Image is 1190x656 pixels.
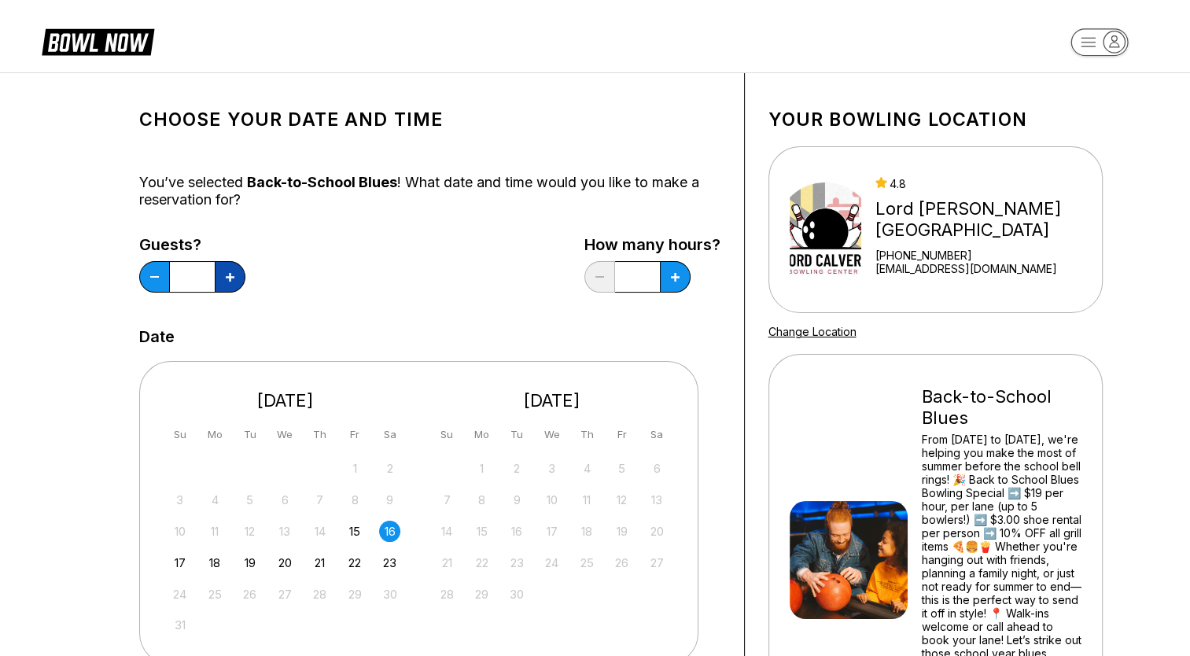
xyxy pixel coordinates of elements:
div: Tu [507,424,528,445]
div: Choose Saturday, August 23rd, 2025 [379,552,400,573]
div: Not available Tuesday, September 16th, 2025 [507,521,528,542]
div: Not available Monday, September 8th, 2025 [471,489,492,510]
div: Not available Friday, August 1st, 2025 [344,458,366,479]
img: Back-to-School Blues [790,501,908,619]
div: Th [309,424,330,445]
div: Sa [379,424,400,445]
div: Lord [PERSON_NAME][GEOGRAPHIC_DATA] [875,198,1095,241]
div: Not available Tuesday, August 5th, 2025 [239,489,260,510]
div: Not available Monday, August 4th, 2025 [204,489,226,510]
div: [PHONE_NUMBER] [875,249,1095,262]
div: Not available Tuesday, August 26th, 2025 [239,584,260,605]
div: Su [437,424,458,445]
div: Sa [647,424,668,445]
div: Not available Sunday, August 3rd, 2025 [169,489,190,510]
label: Guests? [139,236,245,253]
div: 4.8 [875,177,1095,190]
div: Choose Thursday, August 21st, 2025 [309,552,330,573]
span: Back-to-School Blues [247,174,397,190]
div: Not available Sunday, September 21st, 2025 [437,552,458,573]
div: Not available Sunday, September 14th, 2025 [437,521,458,542]
div: Fr [611,424,632,445]
div: Su [169,424,190,445]
a: [EMAIL_ADDRESS][DOMAIN_NAME] [875,262,1095,275]
div: You’ve selected ! What date and time would you like to make a reservation for? [139,174,720,208]
div: Not available Thursday, September 4th, 2025 [577,458,598,479]
div: Not available Monday, September 22nd, 2025 [471,552,492,573]
div: Not available Saturday, September 6th, 2025 [647,458,668,479]
div: Not available Saturday, August 2nd, 2025 [379,458,400,479]
div: Not available Tuesday, August 12th, 2025 [239,521,260,542]
div: Not available Saturday, September 13th, 2025 [647,489,668,510]
label: How many hours? [584,236,720,253]
div: Mo [471,424,492,445]
div: Not available Thursday, September 25th, 2025 [577,552,598,573]
div: We [541,424,562,445]
div: Not available Sunday, September 7th, 2025 [437,489,458,510]
div: Not available Saturday, August 9th, 2025 [379,489,400,510]
a: Change Location [768,325,857,338]
div: Not available Tuesday, September 23rd, 2025 [507,552,528,573]
div: Mo [204,424,226,445]
h1: Choose your Date and time [139,109,720,131]
div: Not available Wednesday, August 13th, 2025 [274,521,296,542]
div: Choose Friday, August 15th, 2025 [344,521,366,542]
div: Choose Tuesday, August 19th, 2025 [239,552,260,573]
div: Not available Thursday, August 7th, 2025 [309,489,330,510]
div: Choose Sunday, August 17th, 2025 [169,552,190,573]
div: Not available Monday, September 1st, 2025 [471,458,492,479]
div: Choose Saturday, August 16th, 2025 [379,521,400,542]
div: Back-to-School Blues [922,386,1081,429]
div: Not available Wednesday, September 24th, 2025 [541,552,562,573]
div: Not available Thursday, August 14th, 2025 [309,521,330,542]
div: [DATE] [430,390,674,411]
div: Not available Monday, August 11th, 2025 [204,521,226,542]
div: Fr [344,424,366,445]
div: Not available Tuesday, September 9th, 2025 [507,489,528,510]
div: Not available Thursday, September 11th, 2025 [577,489,598,510]
div: [DATE] [164,390,407,411]
div: Not available Tuesday, September 2nd, 2025 [507,458,528,479]
div: Choose Monday, August 18th, 2025 [204,552,226,573]
div: Not available Sunday, August 10th, 2025 [169,521,190,542]
div: Not available Monday, August 25th, 2025 [204,584,226,605]
div: month 2025-09 [434,456,670,605]
div: Not available Tuesday, September 30th, 2025 [507,584,528,605]
h1: Your bowling location [768,109,1103,131]
div: Tu [239,424,260,445]
label: Date [139,328,175,345]
div: Not available Wednesday, September 3rd, 2025 [541,458,562,479]
div: Not available Thursday, September 18th, 2025 [577,521,598,542]
div: Not available Sunday, August 31st, 2025 [169,614,190,636]
img: Lord Calvert Bowling Center [790,171,862,289]
div: Not available Friday, September 12th, 2025 [611,489,632,510]
div: Not available Saturday, September 27th, 2025 [647,552,668,573]
div: Not available Monday, September 29th, 2025 [471,584,492,605]
div: Choose Wednesday, August 20th, 2025 [274,552,296,573]
div: Not available Friday, September 19th, 2025 [611,521,632,542]
div: We [274,424,296,445]
div: Not available Sunday, September 28th, 2025 [437,584,458,605]
div: Not available Friday, September 26th, 2025 [611,552,632,573]
div: Not available Wednesday, August 27th, 2025 [274,584,296,605]
div: Not available Monday, September 15th, 2025 [471,521,492,542]
div: month 2025-08 [168,456,403,636]
div: Not available Thursday, August 28th, 2025 [309,584,330,605]
div: Not available Saturday, August 30th, 2025 [379,584,400,605]
div: Not available Sunday, August 24th, 2025 [169,584,190,605]
div: Not available Friday, August 8th, 2025 [344,489,366,510]
div: Not available Saturday, September 20th, 2025 [647,521,668,542]
div: Not available Wednesday, August 6th, 2025 [274,489,296,510]
div: Not available Friday, August 29th, 2025 [344,584,366,605]
div: Th [577,424,598,445]
div: Not available Wednesday, September 17th, 2025 [541,521,562,542]
div: Not available Wednesday, September 10th, 2025 [541,489,562,510]
div: Not available Friday, September 5th, 2025 [611,458,632,479]
div: Choose Friday, August 22nd, 2025 [344,552,366,573]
